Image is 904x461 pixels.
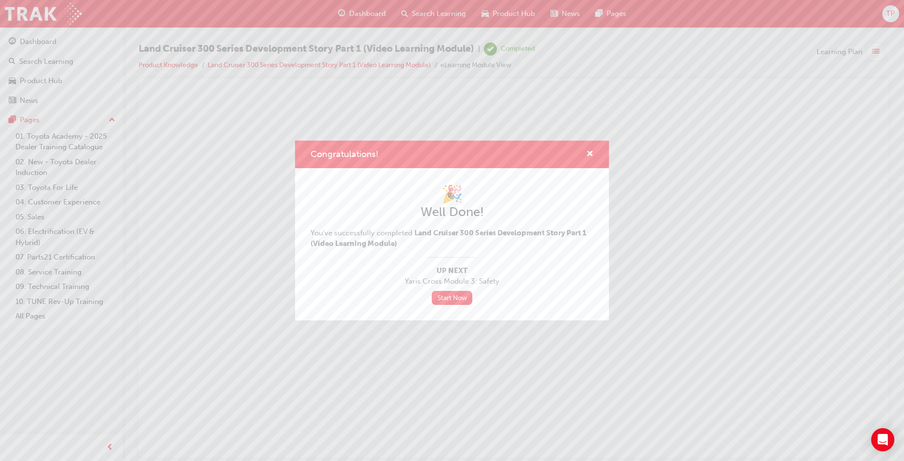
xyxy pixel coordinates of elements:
span: Congratulations! [311,149,379,159]
h1: 🎉 [311,184,593,205]
span: Land Cruiser 300 Series Development Story Part 1 (Video Learning Module) [311,229,586,248]
span: You've successfully completed [311,229,586,248]
h2: Well Done! [311,204,593,220]
span: Yaris Cross Module 3: Safety [311,276,593,287]
div: Open Intercom Messenger [871,428,894,451]
button: cross-icon [586,148,593,160]
span: cross-icon [586,150,593,159]
span: Up Next [311,265,593,276]
div: Congratulations! [295,141,609,320]
a: Start Now [432,291,472,305]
